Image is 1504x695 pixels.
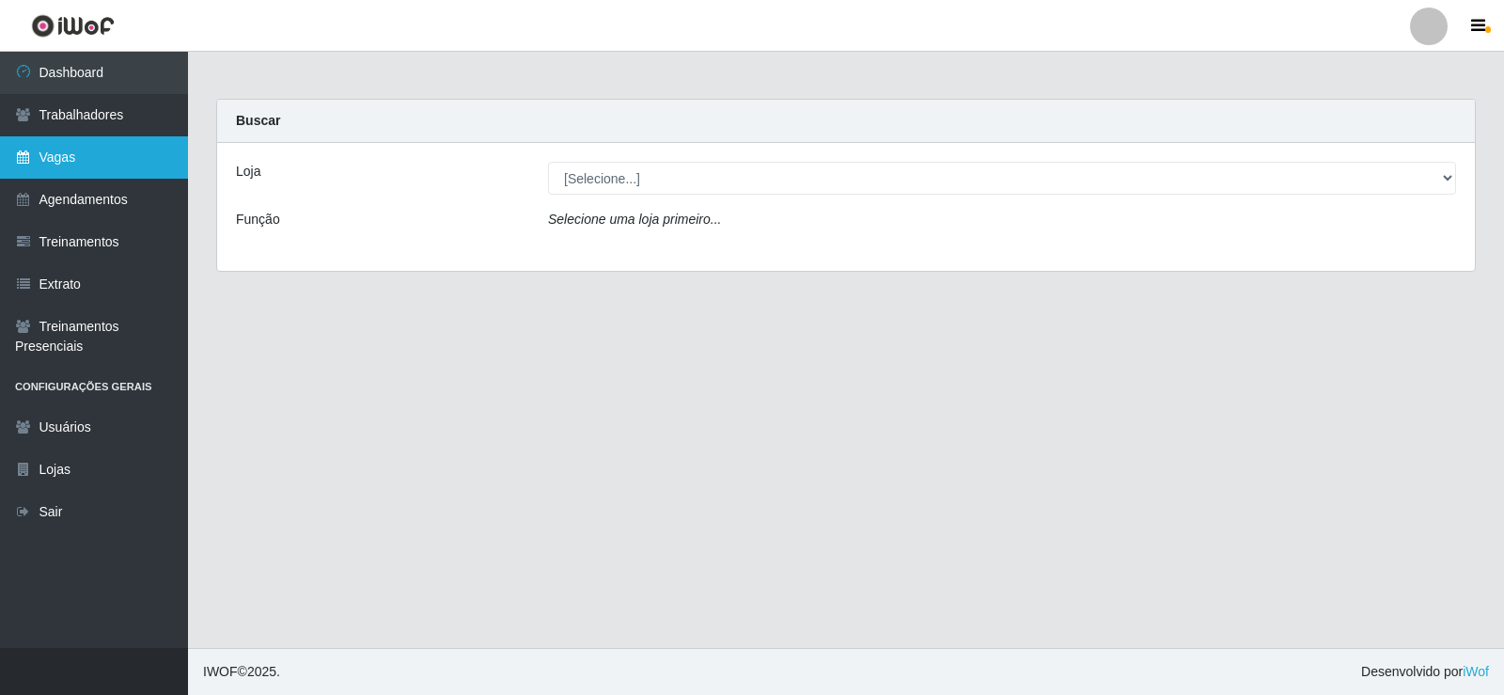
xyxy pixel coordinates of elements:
[236,210,280,229] label: Função
[1361,662,1489,682] span: Desenvolvido por
[236,162,260,182] label: Loja
[1463,664,1489,679] a: iWof
[31,14,115,38] img: CoreUI Logo
[203,662,280,682] span: © 2025 .
[203,664,238,679] span: IWOF
[548,212,721,227] i: Selecione uma loja primeiro...
[236,113,280,128] strong: Buscar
